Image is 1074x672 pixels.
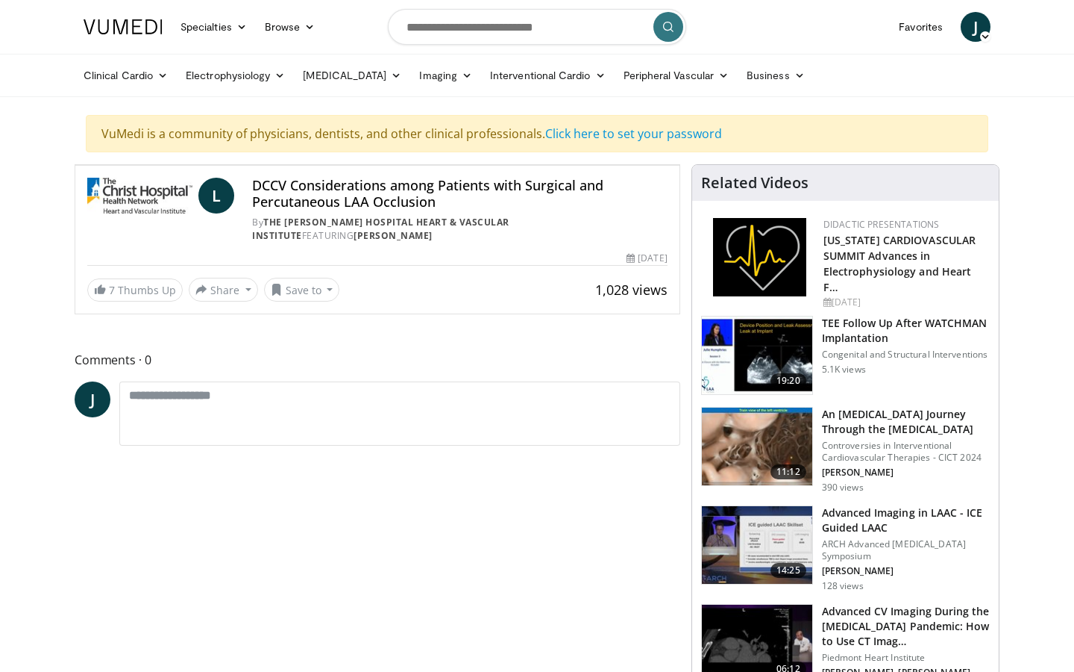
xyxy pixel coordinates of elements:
[410,60,481,90] a: Imaging
[701,407,990,494] a: 11:12 An [MEDICAL_DATA] Journey Through the [MEDICAL_DATA] Controversies in Interventional Cardio...
[961,12,990,42] a: J
[75,60,177,90] a: Clinical Cardio
[822,349,990,361] p: Congenital and Structural Interventions
[701,505,990,592] a: 14:25 Advanced Imaging in LAAC - ICE Guided LAAC ARCH Advanced [MEDICAL_DATA] Symposium [PERSON_N...
[738,60,814,90] a: Business
[354,229,433,242] a: [PERSON_NAME]
[109,283,115,297] span: 7
[823,218,987,231] div: Didactic Presentations
[172,12,256,42] a: Specialties
[822,482,864,494] p: 390 views
[87,178,192,214] img: The Christ Hospital Heart & Vascular Institute
[615,60,738,90] a: Peripheral Vascular
[75,350,680,370] span: Comments 0
[252,178,667,210] h4: DCCV Considerations among Patients with Surgical and Percutaneous LAA Occlusion
[626,252,667,265] div: [DATE]
[890,12,952,42] a: Favorites
[256,12,324,42] a: Browse
[702,506,812,584] img: 95b27ae5-0048-45c0-a1ce-a02df476f867.150x105_q85_crop-smart_upscale.jpg
[177,60,294,90] a: Electrophysiology
[822,652,990,664] p: Piedmont Heart Institute
[822,316,990,346] h3: TEE Follow Up After WATCHMAN Implantation
[388,9,686,45] input: Search topics, interventions
[252,216,509,242] a: The [PERSON_NAME] Hospital Heart & Vascular Institute
[822,440,990,464] p: Controversies in Interventional Cardiovascular Therapies - CICT 2024
[86,115,988,152] div: VuMedi is a community of physicians, dentists, and other clinical professionals.
[198,178,234,214] a: L
[87,279,183,302] a: 7 Thumbs Up
[822,407,990,437] h3: An [MEDICAL_DATA] Journey Through the [MEDICAL_DATA]
[702,317,812,394] img: 23560dd8-3bb0-4032-bde5-13c1645a554f.150x105_q85_crop-smart_upscale.jpg
[701,316,990,395] a: 19:20 TEE Follow Up After WATCHMAN Implantation Congenital and Structural Interventions 5.1K views
[823,233,976,294] a: [US_STATE] CARDIOVASCULAR SUMMIT Advances in Electrophysiology and Heart F…
[481,60,615,90] a: Interventional Cardio
[822,580,864,592] p: 128 views
[701,174,808,192] h4: Related Videos
[770,563,806,578] span: 14:25
[75,382,110,417] a: J
[822,538,990,562] p: ARCH Advanced [MEDICAL_DATA] Symposium
[702,408,812,485] img: b3f219ed-ac47-435c-9f84-b2c0959a2908.150x105_q85_crop-smart_upscale.jpg
[264,278,340,302] button: Save to
[595,281,668,299] span: 1,028 views
[822,565,990,577] p: [PERSON_NAME]
[822,364,866,376] p: 5.1K views
[822,505,990,535] h3: Advanced Imaging in LAAC - ICE Guided LAAC
[770,464,806,479] span: 11:12
[84,19,163,34] img: VuMedi Logo
[189,278,258,302] button: Share
[545,125,722,142] a: Click here to set your password
[822,467,990,479] p: [PERSON_NAME]
[823,296,987,309] div: [DATE]
[770,373,806,388] span: 19:20
[713,218,806,296] img: 1860aa7a-ba06-47e3-81a4-3dc728c2b4cf.png.150x105_q85_autocrop_double_scale_upscale_version-0.2.png
[252,216,667,243] div: By FEATURING
[75,165,679,166] video-js: Video Player
[294,60,410,90] a: [MEDICAL_DATA]
[822,604,990,649] h3: Advanced CV Imaging During the [MEDICAL_DATA] Pandemic: How to Use CT Imag…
